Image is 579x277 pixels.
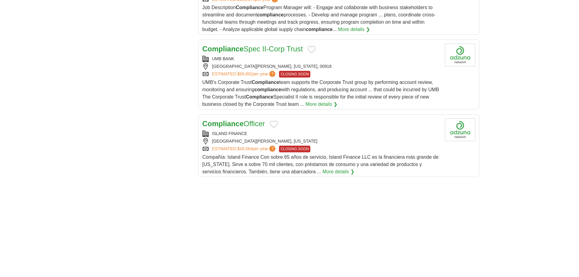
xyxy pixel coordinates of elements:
[237,71,253,76] span: $66,892
[202,130,440,137] div: ISLAND FINANCE
[202,80,439,107] span: UMB's Corporate Trust team supports the Corporate Trust group by performing account review, monit...
[306,27,333,32] strong: compliance
[269,71,275,77] span: ?
[445,118,475,141] img: Company logo
[202,138,440,144] div: [GEOGRAPHIC_DATA][PERSON_NAME], [US_STATE]
[202,45,244,53] strong: Compliance
[270,121,278,128] button: Add to favorite jobs
[269,146,275,152] span: ?
[212,71,277,78] a: ESTIMATED:$66,892per year?
[236,5,264,10] strong: Compliance
[257,12,284,17] strong: compliance
[246,94,274,99] strong: Compliance
[202,5,436,32] span: Job Description Program Manager will: - Engage and collaborate with business stakeholders to stre...
[202,119,265,128] a: ComplianceOfficer
[254,87,281,92] strong: compliance
[322,168,354,175] a: More details ❯
[202,154,439,174] span: Compañía: Island Finance Con sobre 65 años de servicio, Island Finance LLC es la financiera más g...
[237,146,253,151] span: $49,584
[445,43,475,66] img: Company logo
[338,26,370,33] a: More details ❯
[202,56,440,62] div: UMB BANK
[279,71,310,78] span: CLOSING SOON
[305,101,337,108] a: More details ❯
[202,45,303,53] a: ComplianceSpec II-Corp Trust
[212,146,277,152] a: ESTIMATED:$49,584per year?
[252,80,279,85] strong: Compliance
[202,119,244,128] strong: Compliance
[202,63,440,70] div: [GEOGRAPHIC_DATA][PERSON_NAME], [US_STATE], 00918
[308,46,315,53] button: Add to favorite jobs
[279,146,310,152] span: CLOSING SOON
